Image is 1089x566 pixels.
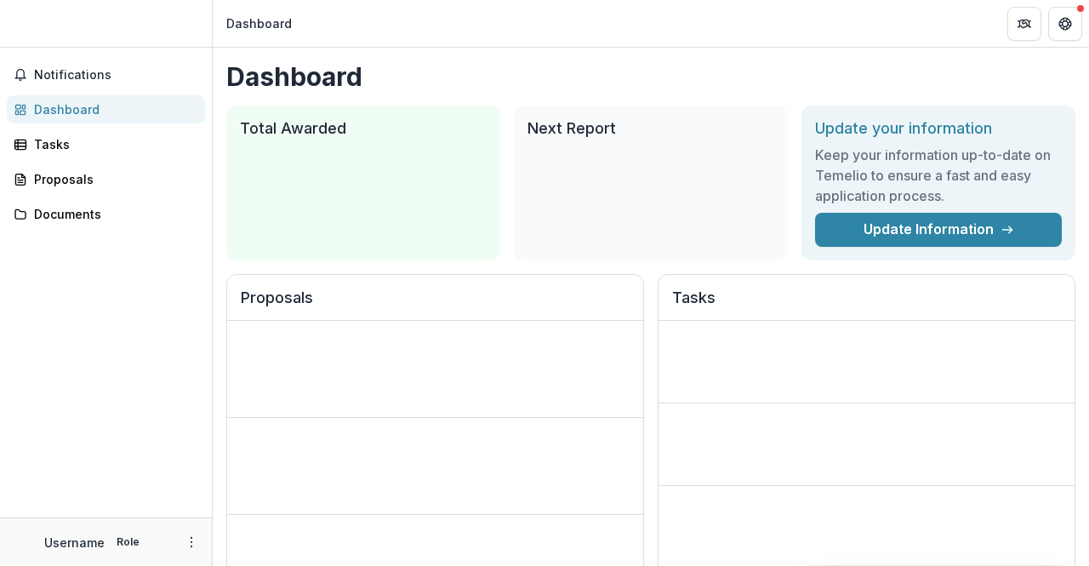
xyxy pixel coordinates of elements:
p: Username [44,534,105,552]
a: Dashboard [7,95,205,123]
button: Partners [1007,7,1041,41]
button: Notifications [7,61,205,89]
p: Role [111,535,145,550]
nav: breadcrumb [220,11,299,36]
h2: Next Report [527,119,774,138]
span: Notifications [34,68,198,83]
a: Tasks [7,130,205,158]
h2: Update your information [815,119,1062,138]
div: Tasks [34,135,191,153]
button: Get Help [1048,7,1082,41]
div: Dashboard [226,14,292,32]
h2: Total Awarded [240,119,487,138]
a: Proposals [7,165,205,193]
h2: Tasks [672,289,1061,321]
h3: Keep your information up-to-date on Temelio to ensure a fast and easy application process. [815,145,1062,206]
div: Documents [34,205,191,223]
div: Proposals [34,170,191,188]
div: Dashboard [34,100,191,118]
button: More [181,532,202,552]
h1: Dashboard [226,61,1075,92]
a: Update Information [815,213,1062,247]
h2: Proposals [241,289,630,321]
a: Documents [7,200,205,228]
